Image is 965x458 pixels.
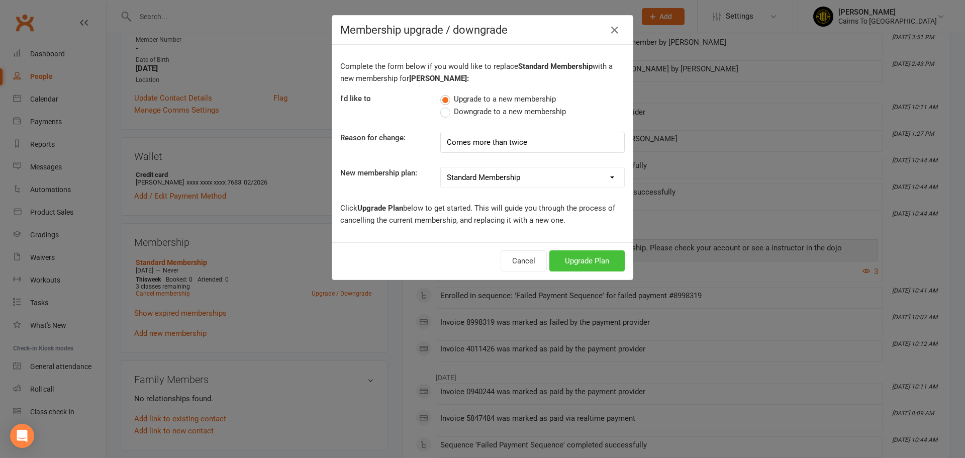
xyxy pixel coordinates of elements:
p: Complete the form below if you would like to replace with a new membership for [340,60,625,84]
span: Upgrade to a new membership [454,93,556,104]
label: I'd like to [340,93,371,105]
p: Click below to get started. This will guide you through the process of cancelling the current mem... [340,202,625,226]
span: Downgrade to a new membership [454,106,566,116]
h4: Membership upgrade / downgrade [340,24,625,36]
label: New membership plan: [340,167,417,179]
button: Upgrade Plan [549,250,625,271]
input: Reason (optional) [440,132,625,153]
b: [PERSON_NAME]: [409,74,469,83]
button: Cancel [501,250,547,271]
b: Standard Membership [518,62,593,71]
div: Open Intercom Messenger [10,424,34,448]
button: Close [607,22,623,38]
b: Upgrade Plan [357,204,403,213]
label: Reason for change: [340,132,406,144]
